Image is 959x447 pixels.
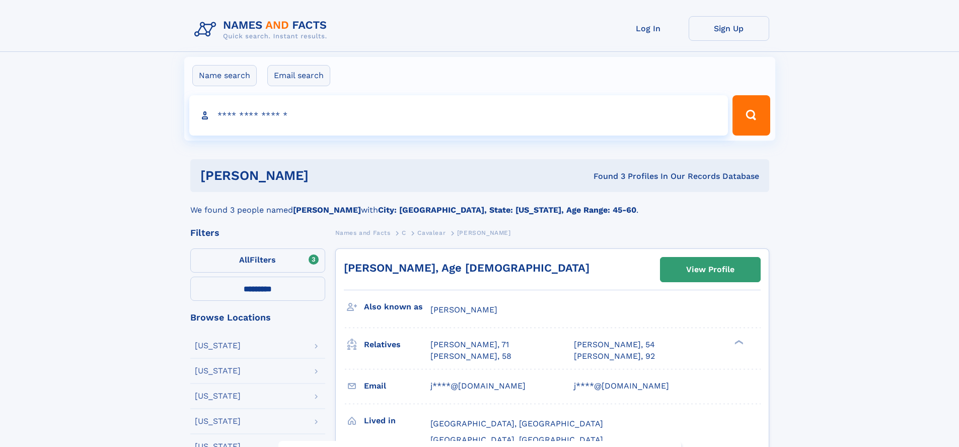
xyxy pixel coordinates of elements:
div: [US_STATE] [195,392,241,400]
a: [PERSON_NAME], 58 [430,351,511,362]
h3: Also known as [364,298,430,315]
div: Browse Locations [190,313,325,322]
h3: Relatives [364,336,430,353]
a: Names and Facts [335,226,391,239]
a: Log In [608,16,689,41]
h3: Lived in [364,412,430,429]
label: Name search [192,65,257,86]
a: Cavalear [417,226,446,239]
label: Email search [267,65,330,86]
span: [GEOGRAPHIC_DATA], [GEOGRAPHIC_DATA] [430,419,603,428]
span: [PERSON_NAME] [457,229,511,236]
span: [GEOGRAPHIC_DATA], [GEOGRAPHIC_DATA] [430,435,603,444]
div: [US_STATE] [195,342,241,350]
a: [PERSON_NAME], 92 [574,351,655,362]
span: [PERSON_NAME] [430,305,497,314]
span: Cavalear [417,229,446,236]
a: View Profile [660,258,760,282]
div: We found 3 people named with . [190,192,769,216]
h3: Email [364,377,430,395]
input: search input [189,95,728,136]
a: [PERSON_NAME], 54 [574,339,655,350]
a: [PERSON_NAME], Age [DEMOGRAPHIC_DATA] [344,262,589,274]
div: [US_STATE] [195,367,241,375]
b: City: [GEOGRAPHIC_DATA], State: [US_STATE], Age Range: 45-60 [378,205,636,215]
div: [US_STATE] [195,417,241,425]
div: Found 3 Profiles In Our Records Database [451,171,759,182]
a: C [402,226,406,239]
div: Filters [190,228,325,237]
h1: [PERSON_NAME] [200,169,451,182]
span: All [239,255,250,265]
img: Logo Names and Facts [190,16,335,43]
b: [PERSON_NAME] [293,205,361,215]
a: Sign Up [689,16,769,41]
button: Search Button [732,95,770,136]
a: [PERSON_NAME], 71 [430,339,509,350]
div: ❯ [732,339,744,346]
label: Filters [190,248,325,273]
span: C [402,229,406,236]
div: View Profile [686,258,734,281]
